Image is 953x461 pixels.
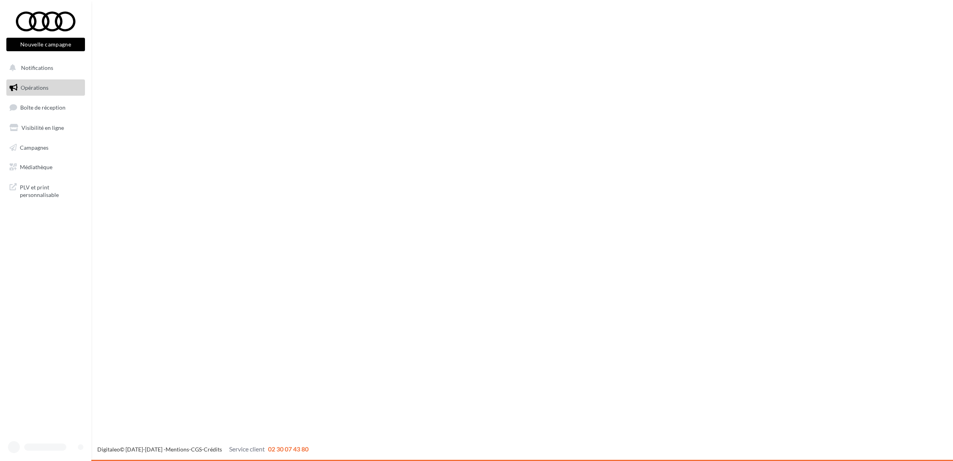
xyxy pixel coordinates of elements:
a: Visibilité en ligne [5,120,87,136]
a: PLV et print personnalisable [5,179,87,202]
a: Mentions [166,446,189,453]
span: Campagnes [20,144,48,150]
span: Opérations [21,84,48,91]
span: Service client [229,445,265,453]
span: PLV et print personnalisable [20,182,82,199]
button: Nouvelle campagne [6,38,85,51]
span: © [DATE]-[DATE] - - - [97,446,309,453]
a: Médiathèque [5,159,87,176]
a: Crédits [204,446,222,453]
a: Opérations [5,79,87,96]
a: CGS [191,446,202,453]
span: Médiathèque [20,164,52,170]
a: Boîte de réception [5,99,87,116]
span: 02 30 07 43 80 [268,445,309,453]
a: Digitaleo [97,446,120,453]
span: Visibilité en ligne [21,124,64,131]
a: Campagnes [5,139,87,156]
span: Boîte de réception [20,104,66,111]
button: Notifications [5,60,83,76]
span: Notifications [21,64,53,71]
